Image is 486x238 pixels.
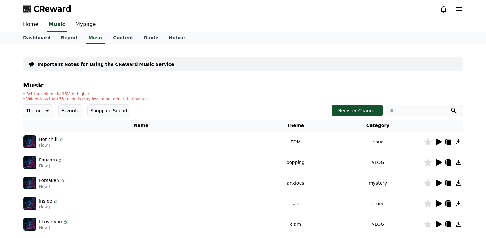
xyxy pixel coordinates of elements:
[56,32,83,44] a: Report
[39,184,65,189] p: Flow J
[259,214,332,234] td: clam
[332,193,424,214] td: story
[70,18,101,32] a: Mypage
[108,32,139,44] a: Content
[23,104,53,117] button: Theme
[39,177,59,184] p: Forsaken
[332,173,424,193] td: mystery
[332,105,383,116] button: Register Channel
[59,104,82,117] button: Favorite
[39,157,57,163] p: Popcorn
[86,32,105,44] a: Music
[259,152,332,173] td: popping
[332,152,424,173] td: VLOG
[23,135,36,148] img: music
[37,61,174,68] a: Important Notes for Using the CReward Music Service
[23,197,36,210] img: music
[259,173,332,193] td: anxious
[259,132,332,152] td: EDM
[332,132,424,152] td: issue
[23,82,463,89] h4: Music
[164,32,190,44] a: Notice
[39,136,59,143] p: Hot chilli
[39,218,62,225] p: I Love you
[87,104,130,117] button: Shopping Sound
[332,214,424,234] td: VLOG
[23,4,71,14] a: CReward
[33,4,71,14] span: CReward
[39,198,52,205] p: Inside
[259,120,332,132] th: Theme
[23,120,259,132] th: Name
[39,143,64,148] p: Flow J
[259,193,332,214] td: sad
[26,106,41,115] p: Theme
[39,163,63,169] p: Flow J
[23,218,36,231] img: music
[23,96,149,102] p: * Videos less than 35 seconds may less or not generate revenue.
[23,177,36,189] img: music
[39,205,58,210] p: Flow J
[23,91,149,96] p: * Set the volume to 15% or higher.
[47,18,67,32] a: Music
[18,32,56,44] a: Dashboard
[139,32,164,44] a: Guide
[332,120,424,132] th: Category
[39,225,68,230] p: Flow J
[18,18,43,32] a: Home
[23,156,36,169] img: music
